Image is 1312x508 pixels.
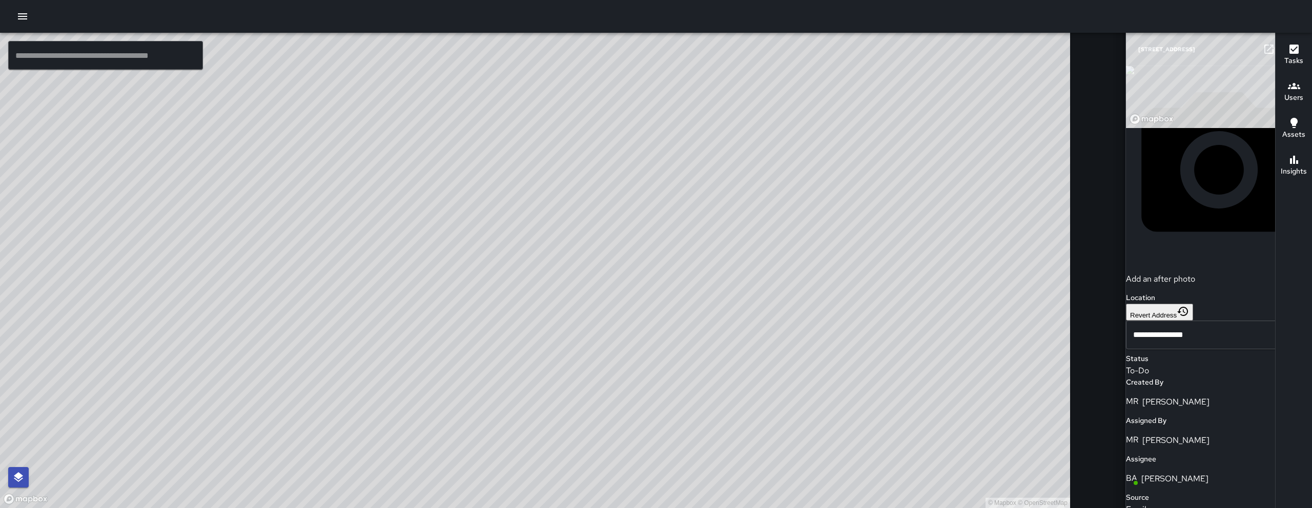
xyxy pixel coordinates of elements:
button: Insights [1276,147,1312,184]
p: MR [1126,395,1138,408]
h6: Assets [1282,129,1305,140]
button: Assets [1276,111,1312,147]
h6: Tasks [1284,55,1303,67]
p: BA [1126,472,1137,484]
h6: Insights [1281,166,1307,177]
p: MR [1126,434,1138,446]
button: Users [1276,74,1312,111]
button: Tasks [1276,37,1312,74]
h6: Users [1284,92,1303,103]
